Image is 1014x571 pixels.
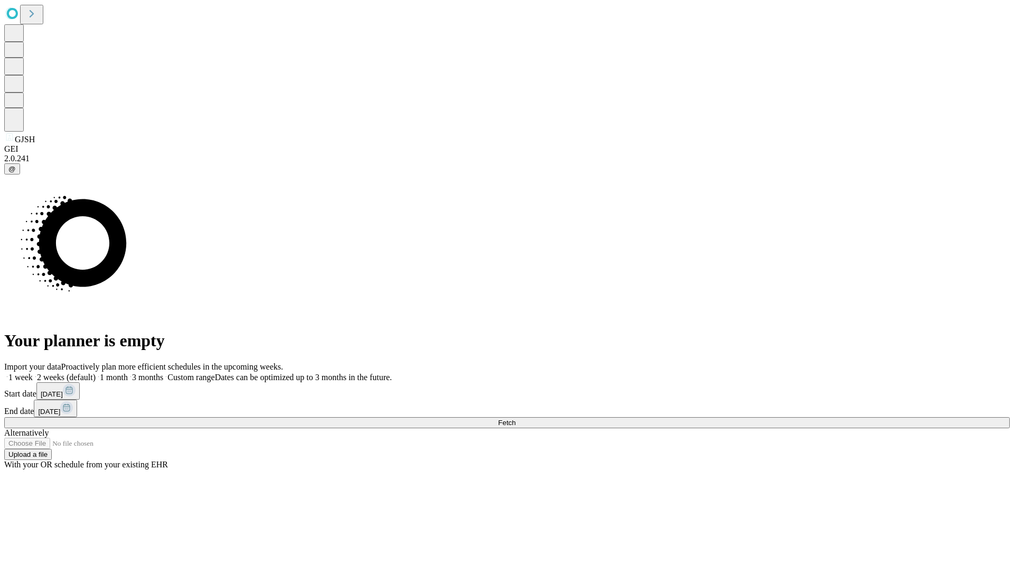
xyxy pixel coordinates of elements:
span: Dates can be optimized up to 3 months in the future. [215,373,392,382]
span: Custom range [167,373,214,382]
button: Fetch [4,417,1010,428]
span: Alternatively [4,428,49,437]
span: 2 weeks (default) [37,373,96,382]
button: @ [4,163,20,174]
button: [DATE] [34,400,77,417]
h1: Your planner is empty [4,331,1010,351]
span: 1 month [100,373,128,382]
span: With your OR schedule from your existing EHR [4,460,168,469]
span: GJSH [15,135,35,144]
div: End date [4,400,1010,417]
span: 3 months [132,373,163,382]
div: 2.0.241 [4,154,1010,163]
button: Upload a file [4,449,52,460]
span: Import your data [4,362,61,371]
span: @ [8,165,16,173]
button: [DATE] [36,382,80,400]
span: 1 week [8,373,33,382]
span: [DATE] [41,390,63,398]
div: Start date [4,382,1010,400]
span: Proactively plan more efficient schedules in the upcoming weeks. [61,362,283,371]
span: Fetch [498,419,515,427]
span: [DATE] [38,408,60,416]
div: GEI [4,144,1010,154]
